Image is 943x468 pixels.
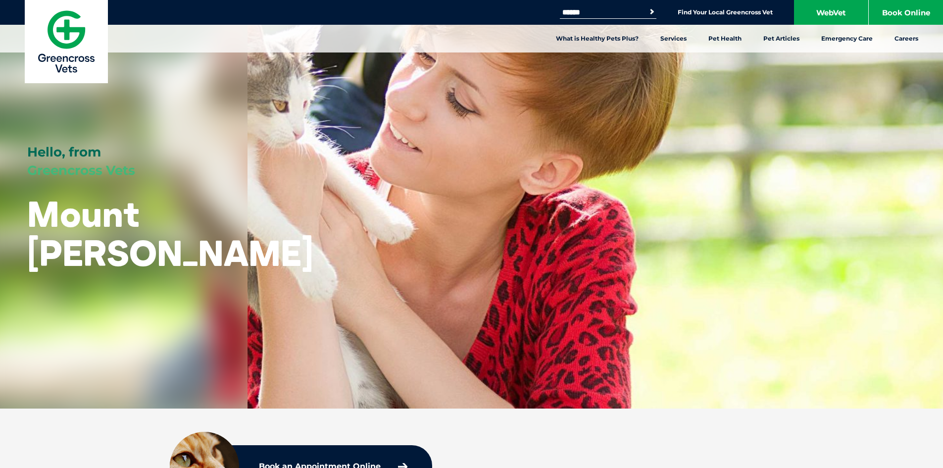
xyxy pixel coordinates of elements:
h1: Mount [PERSON_NAME] [27,194,313,272]
span: Hello, from [27,144,101,160]
a: Pet Articles [752,25,810,52]
button: Search [647,7,657,17]
a: Pet Health [697,25,752,52]
a: Emergency Care [810,25,884,52]
a: Find Your Local Greencross Vet [678,8,773,16]
a: Careers [884,25,929,52]
a: Services [649,25,697,52]
a: What is Healthy Pets Plus? [545,25,649,52]
span: Greencross Vets [27,162,135,178]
